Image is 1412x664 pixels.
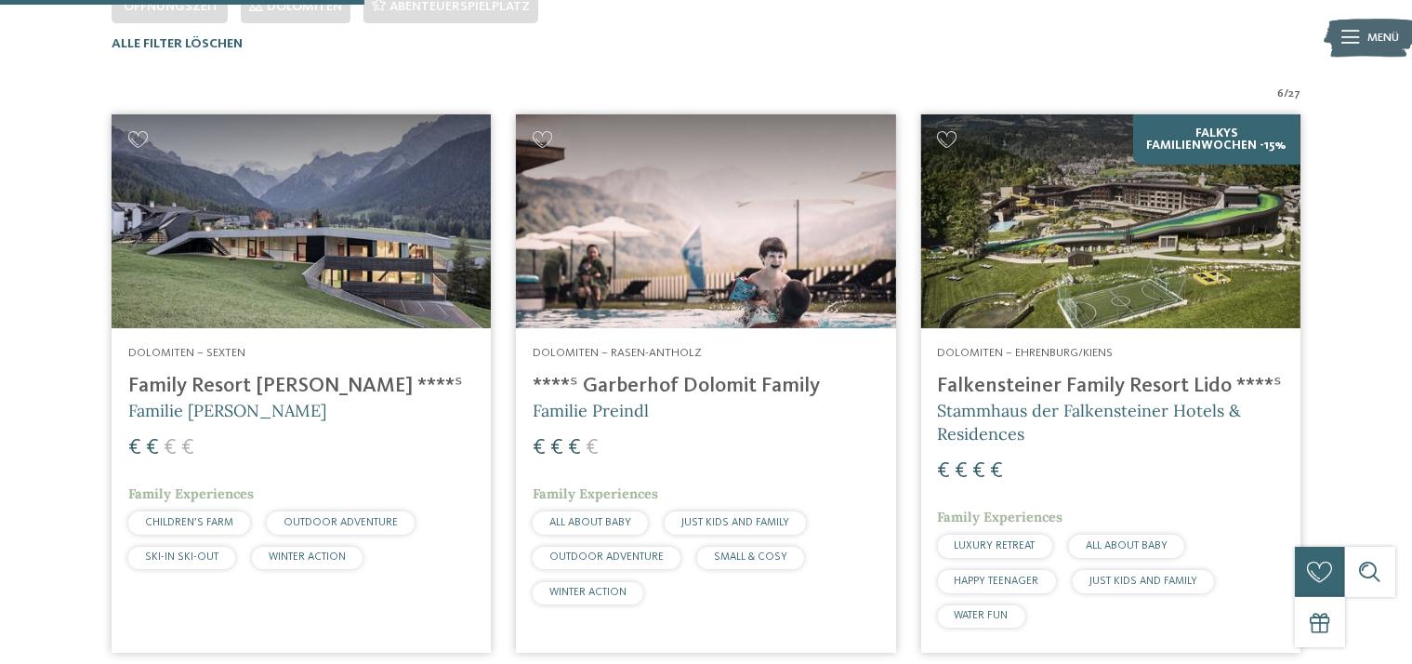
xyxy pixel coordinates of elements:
[991,460,1004,483] span: €
[1288,86,1300,102] span: 27
[586,437,599,459] span: €
[145,517,233,528] span: CHILDREN’S FARM
[533,374,878,399] h4: ****ˢ Garberhof Dolomit Family
[714,551,787,563] span: SMALL & COSY
[938,347,1114,359] span: Dolomiten – Ehrenburg/Kiens
[921,114,1300,328] img: Familienhotels gesucht? Hier findet ihr die besten!
[549,551,664,563] span: OUTDOOR ADVENTURE
[955,576,1039,587] span: HAPPY TEENAGER
[549,587,627,598] span: WINTER ACTION
[1086,540,1168,551] span: ALL ABOUT BABY
[681,517,789,528] span: JUST KIDS AND FAMILY
[938,509,1063,525] span: Family Experiences
[938,374,1284,399] h4: Falkensteiner Family Resort Lido ****ˢ
[128,485,254,502] span: Family Experiences
[128,400,326,421] span: Familie [PERSON_NAME]
[146,437,159,459] span: €
[128,347,245,359] span: Dolomiten – Sexten
[533,347,702,359] span: Dolomiten – Rasen-Antholz
[533,437,546,459] span: €
[1089,576,1197,587] span: JUST KIDS AND FAMILY
[1284,86,1288,102] span: /
[516,114,895,328] img: Familienhotels gesucht? Hier findet ihr die besten!
[973,460,986,483] span: €
[550,437,563,459] span: €
[284,517,398,528] span: OUTDOOR ADVENTURE
[955,540,1036,551] span: LUXURY RETREAT
[269,551,346,563] span: WINTER ACTION
[128,374,474,399] h4: Family Resort [PERSON_NAME] ****ˢ
[568,437,581,459] span: €
[128,437,141,459] span: €
[164,437,177,459] span: €
[533,400,649,421] span: Familie Preindl
[533,485,658,502] span: Family Experiences
[938,460,951,483] span: €
[112,114,491,328] img: Family Resort Rainer ****ˢ
[112,37,243,50] span: Alle Filter löschen
[516,114,895,653] a: Familienhotels gesucht? Hier findet ihr die besten! Dolomiten – Rasen-Antholz ****ˢ Garberhof Dol...
[549,517,631,528] span: ALL ABOUT BABY
[921,114,1300,653] a: Familienhotels gesucht? Hier findet ihr die besten! Falkys Familienwochen -15% Dolomiten – Ehrenb...
[938,400,1242,445] span: Stammhaus der Falkensteiner Hotels & Residences
[145,551,218,563] span: SKI-IN SKI-OUT
[1277,86,1284,102] span: 6
[955,610,1009,621] span: WATER FUN
[956,460,969,483] span: €
[112,114,491,653] a: Familienhotels gesucht? Hier findet ihr die besten! Dolomiten – Sexten Family Resort [PERSON_NAME...
[181,437,194,459] span: €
